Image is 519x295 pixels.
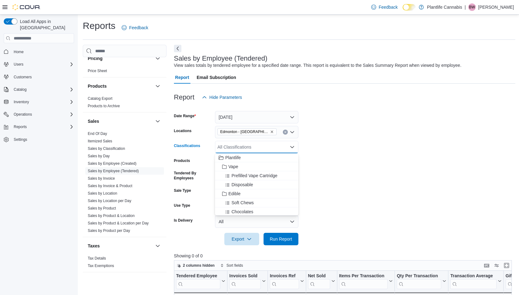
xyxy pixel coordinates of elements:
[1,122,77,131] button: Reports
[88,243,153,249] button: Taxes
[11,73,74,81] span: Customers
[197,71,236,84] span: Email Subscription
[228,164,238,170] span: Vape
[174,253,515,259] p: Showing 0 of 0
[493,262,500,269] button: Display options
[218,262,245,269] button: Sort fields
[397,273,441,279] div: Qty Per Transaction
[88,184,132,188] a: Sales by Invoice & Product
[17,18,74,31] span: Load All Apps in [GEOGRAPHIC_DATA]
[83,130,166,237] div: Sales
[174,143,200,148] label: Classifications
[88,183,132,188] span: Sales by Invoice & Product
[270,130,274,134] button: Remove Edmonton - Windermere South from selection in this group
[88,146,125,151] a: Sales by Classification
[450,273,496,279] div: Transaction Average
[88,168,139,173] span: Sales by Employee (Tendered)
[11,73,34,81] a: Customers
[88,104,120,108] a: Products to Archive
[88,96,112,101] a: Catalog Export
[174,158,190,163] label: Products
[176,273,220,279] div: Tendered Employee
[308,273,330,279] div: Net Sold
[88,161,137,166] a: Sales by Employee (Created)
[88,104,120,108] span: Products to Archive
[4,44,74,160] nav: Complex example
[129,25,148,31] span: Feedback
[88,199,131,203] a: Sales by Location per Day
[339,273,388,279] div: Items Per Transaction
[397,273,446,289] button: Qty Per Transaction
[215,189,298,198] button: Edible
[88,228,130,233] span: Sales by Product per Day
[88,55,102,62] h3: Pricing
[88,154,110,159] span: Sales by Day
[154,242,161,250] button: Taxes
[174,45,181,52] button: Next
[1,60,77,69] button: Users
[88,264,114,268] a: Tax Exemptions
[231,182,253,188] span: Disposable
[88,191,117,196] a: Sales by Location
[88,176,115,181] span: Sales by Invoice
[154,118,161,125] button: Sales
[11,48,74,55] span: Home
[450,273,496,289] div: Transaction Average
[11,136,74,143] span: Settings
[176,273,220,289] div: Tendered Employee
[88,131,107,136] span: End Of Day
[465,3,466,11] p: |
[174,188,191,193] label: Sale Type
[1,47,77,56] button: Home
[379,4,398,10] span: Feedback
[215,215,298,228] button: All
[88,139,112,143] a: Itemized Sales
[88,55,153,62] button: Pricing
[174,203,190,208] label: Use Type
[83,67,166,77] div: Pricing
[154,82,161,90] button: Products
[11,111,74,118] span: Operations
[83,95,166,112] div: Products
[264,233,298,245] button: Run Report
[88,198,131,203] span: Sales by Location per Day
[228,233,255,245] span: Export
[339,273,393,289] button: Items Per Transaction
[199,91,245,104] button: Hide Parameters
[231,173,278,179] span: Prefilled Vape Cartridge
[215,153,298,162] button: Plantlife
[1,135,77,144] button: Settings
[88,214,135,218] a: Sales by Product & Location
[283,130,288,135] button: Clear input
[427,3,462,11] p: Plantlife Cannabis
[11,86,74,93] span: Catalog
[176,273,225,289] button: Tendered Employee
[88,206,116,210] a: Sales by Product
[11,61,74,68] span: Users
[209,94,242,100] span: Hide Parameters
[14,124,27,129] span: Reports
[215,162,298,171] button: Vape
[88,131,107,136] a: End Of Day
[228,191,241,197] span: Edible
[88,161,137,166] span: Sales by Employee (Created)
[290,130,295,135] button: Open list of options
[14,112,32,117] span: Operations
[119,21,151,34] a: Feedback
[220,129,269,135] span: Edmonton - [GEOGRAPHIC_DATA] South
[88,221,149,225] a: Sales by Product & Location per Day
[215,171,298,180] button: Prefilled Vape Cartridge
[88,243,100,249] h3: Taxes
[14,62,23,67] span: Users
[88,118,153,124] button: Sales
[403,4,416,11] input: Dark Mode
[14,75,32,80] span: Customers
[174,171,213,181] label: Tendered By Employees
[450,273,501,289] button: Transaction Average
[229,273,266,289] button: Invoices Sold
[88,83,153,89] button: Products
[183,263,215,268] span: 2 columns hidden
